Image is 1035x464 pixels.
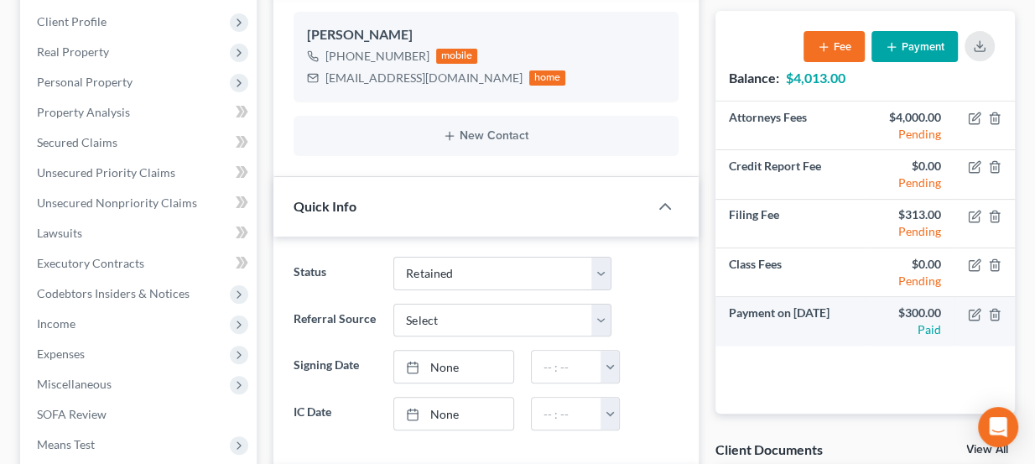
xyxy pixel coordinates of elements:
[23,399,257,430] a: SOFA Review
[715,248,865,297] td: Class Fees
[878,273,941,289] div: Pending
[715,199,865,248] td: Filing Fee
[37,105,130,119] span: Property Analysis
[285,397,386,430] label: IC Date
[878,126,941,143] div: Pending
[715,102,865,150] td: Attorneys Fees
[394,398,512,430] a: None
[23,158,257,188] a: Unsecured Priority Claims
[878,305,941,321] div: $300.00
[529,70,566,86] div: home
[37,286,190,300] span: Codebtors Insiders & Notices
[878,321,941,338] div: Paid
[804,31,865,62] button: Fee
[37,256,144,270] span: Executory Contracts
[966,444,1008,456] a: View All
[325,70,523,86] div: [EMAIL_ADDRESS][DOMAIN_NAME]
[23,128,257,158] a: Secured Claims
[37,135,117,149] span: Secured Claims
[23,218,257,248] a: Lawsuits
[436,49,478,64] div: mobile
[37,377,112,391] span: Miscellaneous
[37,44,109,59] span: Real Property
[786,70,845,86] strong: $4,013.00
[37,14,107,29] span: Client Profile
[294,198,356,214] span: Quick Info
[978,407,1018,447] div: Open Intercom Messenger
[325,48,429,65] div: [PHONE_NUMBER]
[37,226,82,240] span: Lawsuits
[878,175,941,191] div: Pending
[394,351,512,383] a: None
[532,351,602,383] input: -- : --
[715,441,823,458] div: Client Documents
[23,248,257,279] a: Executory Contracts
[878,256,941,273] div: $0.00
[37,165,175,180] span: Unsecured Priority Claims
[729,70,779,86] strong: Balance:
[878,109,941,126] div: $4,000.00
[307,129,666,143] button: New Contact
[532,398,602,430] input: -- : --
[715,150,865,199] td: Credit Report Fee
[37,347,85,361] span: Expenses
[307,25,666,45] div: [PERSON_NAME]
[37,407,107,421] span: SOFA Review
[37,75,133,89] span: Personal Property
[715,297,865,345] td: Payment on [DATE]
[37,316,75,331] span: Income
[878,158,941,175] div: $0.00
[878,223,941,240] div: Pending
[37,196,197,210] span: Unsecured Nonpriority Claims
[878,206,941,223] div: $313.00
[871,31,958,62] button: Payment
[37,437,95,451] span: Means Test
[285,257,386,290] label: Status
[285,350,386,383] label: Signing Date
[285,304,386,337] label: Referral Source
[23,188,257,218] a: Unsecured Nonpriority Claims
[23,97,257,128] a: Property Analysis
